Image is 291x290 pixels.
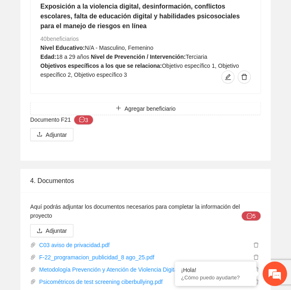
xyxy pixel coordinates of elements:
span: edit [222,74,234,80]
span: Documento F21 [30,115,93,125]
a: Metodología Prevención y Atención de Violencia Digital en Adolescentes de [PERSON_NAME] y [GEO... [36,265,251,274]
span: delete [251,254,260,260]
span: paper-clip [30,279,36,284]
span: message [247,213,252,219]
span: uploadAdjuntar [30,131,73,138]
span: Adjuntar [46,130,67,139]
span: upload [37,131,42,138]
div: Chatee con nosotros ahora [42,42,137,52]
span: message [79,116,85,123]
div: 4. Documentos [30,169,261,192]
strong: Edad: [40,54,56,60]
a: Psicométricos de test screening ciberbullying.pdf [36,277,251,286]
button: uploadAdjuntar [30,128,73,141]
strong: Objetivos específicos a los que se relaciona: [40,62,162,69]
span: 40 beneficiarios [40,36,79,42]
span: 18 a 29 años [56,54,89,60]
span: delete [238,74,250,80]
span: N/A - Masculino, Femenino [85,45,153,51]
button: delete [251,252,261,261]
button: delete [238,70,251,83]
button: edit [221,70,234,83]
span: Adjuntar [46,226,67,235]
span: Aquí podrás adjuntar los documentos necesarios para completar la información del proyecto [30,202,261,221]
div: ¡Hola! [181,267,250,273]
div: Minimizar ventana de chat en vivo [134,4,153,24]
span: plus [115,105,121,112]
a: C03 aviso de privacidad.pdf [36,240,251,249]
p: ¿Cómo puedo ayudarte? [181,274,250,281]
span: Estamos en línea. [47,97,112,179]
textarea: Escriba su mensaje y pulse “Intro” [4,199,155,228]
strong: Nivel Educativo: [40,45,85,51]
strong: Nivel de Prevención / Intervención: [91,54,186,60]
button: uploadAdjuntar [30,224,73,237]
span: paper-clip [30,266,36,272]
span: Objetivo específico 1, Objetivo específico 2, Objetivo específico 3 [40,62,239,78]
span: upload [37,228,42,234]
span: Agregar beneficiario [124,104,175,113]
a: F-22_programacion_publicidad_8 ago_25.pdf [36,252,251,261]
h5: Exposición a la violencia digital, desinformación, conflictos escolares, falta de educación digit... [40,2,251,31]
span: delete [251,242,260,248]
button: plusAgregar beneficiario [30,102,261,115]
button: delete [251,240,261,249]
span: paper-clip [30,254,36,260]
span: paper-clip [30,242,36,248]
span: Terciaria [185,54,207,60]
span: uploadAdjuntar [30,227,73,234]
button: Aquí podrás adjuntar los documentos necesarios para completar la información del proyecto [241,211,261,221]
button: Documento F21 [74,115,93,125]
